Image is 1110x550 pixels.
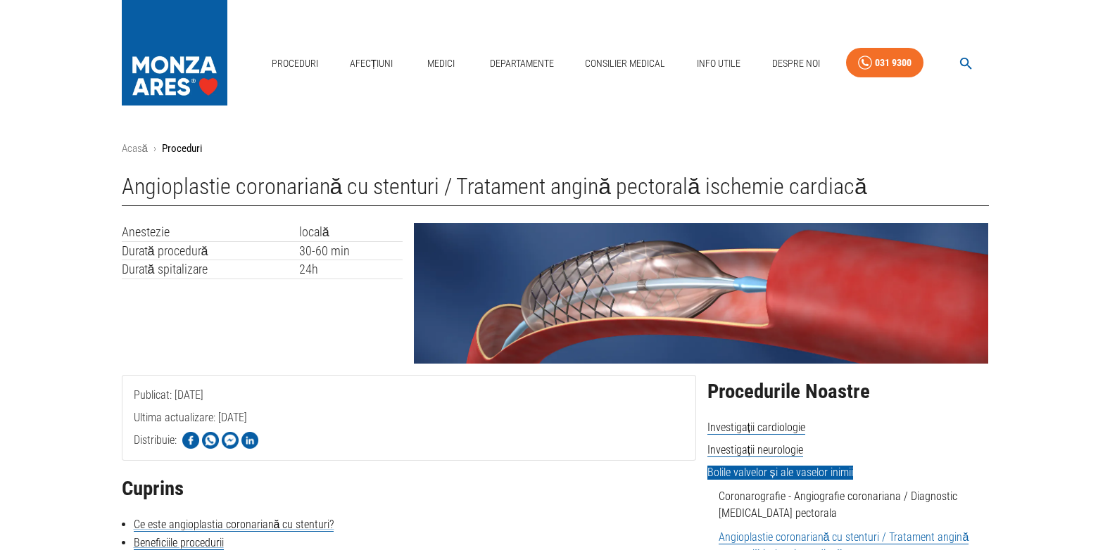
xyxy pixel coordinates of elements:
td: Durată procedură [122,241,299,260]
a: Coronarografie - Angiografie coronariana / Diagnostic [MEDICAL_DATA] pectorala [719,490,957,520]
a: Medici [419,49,464,78]
p: Distribuie: [134,432,177,449]
span: Bolile valvelor și ale vaselor inimii [707,466,853,480]
nav: breadcrumb [122,141,989,157]
td: locală [299,223,403,241]
a: 031 9300 [846,48,923,78]
a: Acasă [122,142,148,155]
span: Investigații cardiologie [707,421,805,435]
p: Proceduri [162,141,202,157]
a: Despre Noi [767,49,826,78]
img: Angioplastie coronariana cu implant de stenturi | MONZA ARES [414,223,988,364]
a: Info Utile [691,49,746,78]
li: › [153,141,156,157]
h2: Procedurile Noastre [707,380,989,403]
a: Ce este angioplastia coronariană cu stenturi? [134,518,334,532]
span: Publicat: [DATE] [134,388,203,458]
td: Durată spitalizare [122,260,299,279]
h2: Cuprins [122,478,696,500]
a: Beneficiile procedurii [134,536,224,550]
a: Proceduri [266,49,324,78]
td: 24h [299,260,403,279]
img: Share on WhatsApp [202,432,219,449]
td: 30-60 min [299,241,403,260]
td: Anestezie [122,223,299,241]
span: Ultima actualizare: [DATE] [134,411,247,480]
a: Afecțiuni [344,49,399,78]
span: Investigații neurologie [707,443,803,457]
img: Share on LinkedIn [241,432,258,449]
img: Share on Facebook Messenger [222,432,239,449]
a: Departamente [484,49,560,78]
h1: Angioplastie coronariană cu stenturi / Tratament angină pectorală ischemie cardiacă [122,174,989,206]
div: 031 9300 [875,54,912,72]
img: Share on Facebook [182,432,199,449]
a: Consilier Medical [579,49,671,78]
